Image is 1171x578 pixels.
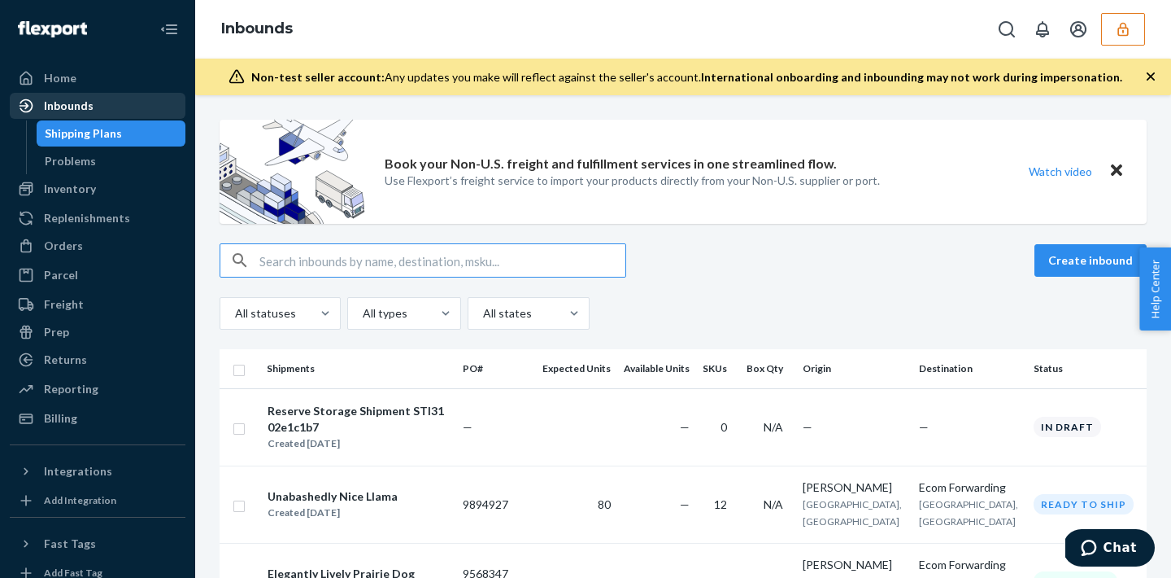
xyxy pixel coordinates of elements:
a: Inventory [10,176,185,202]
button: Close Navigation [153,13,185,46]
input: Search inbounds by name, destination, msku... [259,244,625,277]
div: [PERSON_NAME] [803,557,905,573]
div: Prep [44,324,69,340]
div: Reporting [44,381,98,397]
div: Returns [44,352,87,368]
div: Add Integration [44,493,116,507]
div: Problems [45,153,96,169]
span: N/A [764,497,783,511]
div: Home [44,70,76,86]
button: Close [1106,160,1127,183]
td: 9894927 [456,466,536,543]
div: Created [DATE] [268,436,449,452]
th: PO# [456,349,536,388]
div: In draft [1034,417,1101,437]
span: — [919,420,929,434]
input: All types [361,305,363,322]
a: Add Integration [10,491,185,510]
div: Unabashedly Nice Llama [268,488,398,505]
div: Shipping Plans [45,125,122,142]
input: All states [481,305,483,322]
button: Open Search Box [990,13,1023,46]
button: Integrations [10,458,185,484]
span: [GEOGRAPHIC_DATA], [GEOGRAPHIC_DATA] [803,498,902,528]
div: Inventory [44,181,96,197]
div: Ecom Forwarding [919,479,1021,496]
a: Orders [10,233,185,259]
th: Status [1027,349,1147,388]
th: Shipments [260,349,456,388]
div: Orders [44,238,83,254]
p: Book your Non-U.S. freight and fulfillment services in one streamlined flow. [385,155,837,173]
a: Replenishments [10,205,185,231]
span: N/A [764,420,783,434]
span: 0 [720,420,727,434]
iframe: Opens a widget where you can chat to one of our agents [1065,529,1155,570]
th: SKUs [696,349,740,388]
img: Flexport logo [18,21,87,37]
button: Help Center [1139,247,1171,331]
div: Parcel [44,267,78,283]
button: Watch video [1018,160,1103,183]
button: Open account menu [1062,13,1095,46]
a: Parcel [10,262,185,288]
button: Fast Tags [10,531,185,557]
a: Inbounds [10,93,185,119]
div: Integrations [44,463,112,479]
a: Home [10,65,185,91]
div: Inbounds [44,98,94,114]
span: Non-test seller account: [251,70,385,84]
div: Ready to ship [1034,494,1134,515]
a: Billing [10,405,185,431]
span: International onboarding and inbounding may not work during impersonation. [701,70,1122,84]
th: Origin [796,349,912,388]
span: — [680,497,690,511]
th: Available Units [617,349,696,388]
div: Ecom Forwarding [919,557,1021,573]
div: [PERSON_NAME] [803,479,905,496]
input: All statuses [233,305,235,322]
div: Freight [44,296,84,313]
span: — [803,420,812,434]
span: 80 [598,497,611,511]
p: Use Flexport’s freight service to import your products directly from your Non-U.S. supplier or port. [385,173,880,189]
th: Expected Units [536,349,617,388]
div: Replenishments [44,210,130,226]
a: Problems [37,148,186,174]
div: Fast Tags [44,536,96,552]
a: Prep [10,319,185,345]
a: Shipping Plans [37,120,186,147]
button: Create inbound [1034,244,1147,277]
a: Returns [10,347,185,373]
div: Created [DATE] [268,505,398,521]
div: Any updates you make will reflect against the seller's account. [251,69,1122,85]
th: Box Qty [740,349,796,388]
button: Open notifications [1026,13,1059,46]
span: — [680,420,690,434]
a: Reporting [10,376,185,402]
a: Inbounds [221,20,293,37]
ol: breadcrumbs [208,6,306,53]
th: Destination [912,349,1027,388]
a: Freight [10,291,185,317]
div: Billing [44,410,77,427]
span: 12 [714,497,727,511]
span: — [463,420,472,434]
div: Reserve Storage Shipment STI3102e1c1b7 [268,403,449,436]
span: [GEOGRAPHIC_DATA], [GEOGRAPHIC_DATA] [919,498,1018,528]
